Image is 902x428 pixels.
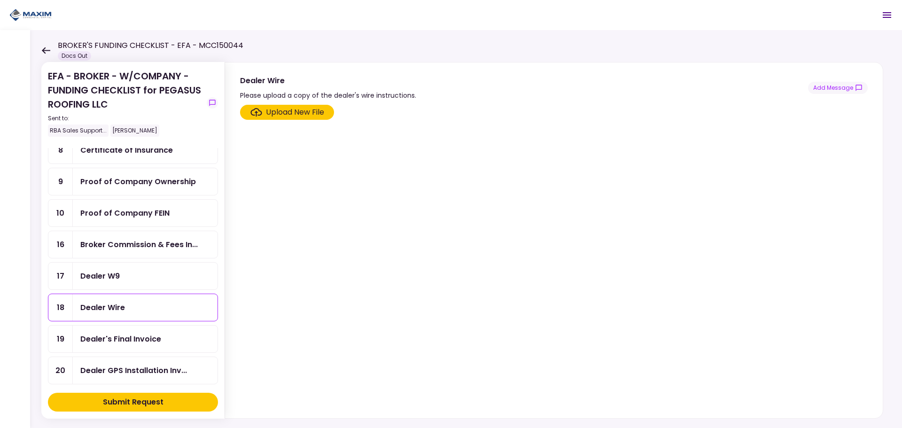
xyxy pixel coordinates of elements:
[240,75,416,86] div: Dealer Wire
[48,137,73,163] div: 8
[103,397,163,408] div: Submit Request
[110,125,159,137] div: [PERSON_NAME]
[225,62,883,419] div: Dealer WirePlease upload a copy of the dealer's wire instructions.show-messagesClick here to uplo...
[48,231,218,258] a: 16Broker Commission & Fees Invoice
[80,144,173,156] div: Certificate of Insurance
[48,69,203,137] div: EFA - BROKER - W/COMPANY - FUNDING CHECKLIST for PEGASUS ROOFING LLC
[80,207,170,219] div: Proof of Company FEIN
[48,325,218,353] a: 19Dealer's Final Invoice
[48,168,73,195] div: 9
[48,262,218,290] a: 17Dealer W9
[48,199,218,227] a: 10Proof of Company FEIN
[48,357,218,384] a: 20Dealer GPS Installation Invoice
[876,4,898,26] button: Open menu
[240,105,334,120] span: Click here to upload the required document
[48,136,218,164] a: 8Certificate of Insurance
[48,294,218,321] a: 18Dealer Wire
[48,200,73,226] div: 10
[80,239,198,250] div: Broker Commission & Fees Invoice
[48,294,73,321] div: 18
[808,82,868,94] button: show-messages
[48,326,73,352] div: 19
[58,40,243,51] h1: BROKER'S FUNDING CHECKLIST - EFA - MCC150044
[48,114,203,123] div: Sent to:
[80,365,187,376] div: Dealer GPS Installation Invoice
[80,302,125,313] div: Dealer Wire
[48,168,218,195] a: 9Proof of Company Ownership
[48,393,218,412] button: Submit Request
[80,176,196,187] div: Proof of Company Ownership
[58,51,91,61] div: Docs Out
[9,8,52,22] img: Partner icon
[48,263,73,289] div: 17
[48,125,109,137] div: RBA Sales Support...
[80,270,120,282] div: Dealer W9
[207,97,218,109] button: show-messages
[266,107,324,118] div: Upload New File
[48,231,73,258] div: 16
[240,90,416,101] div: Please upload a copy of the dealer's wire instructions.
[48,357,73,384] div: 20
[80,333,161,345] div: Dealer's Final Invoice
